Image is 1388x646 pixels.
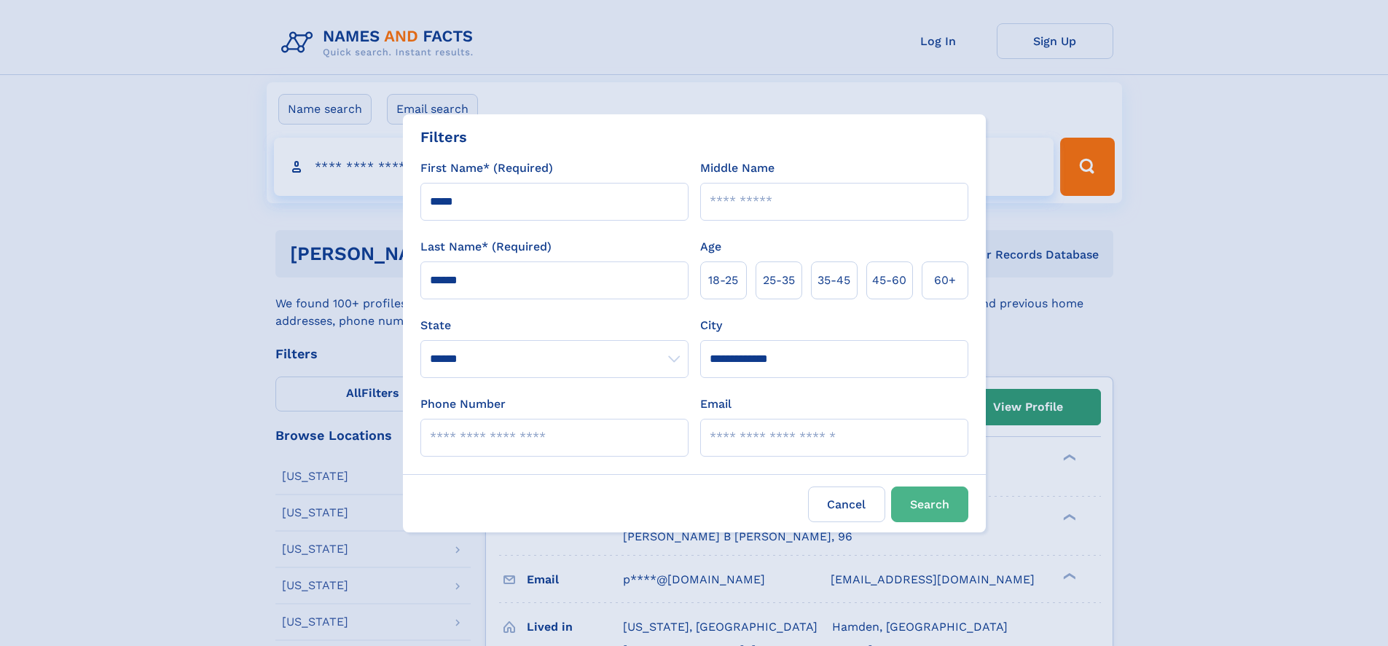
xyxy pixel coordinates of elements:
label: City [700,317,722,334]
span: 60+ [934,272,956,289]
span: 45‑60 [872,272,906,289]
label: State [420,317,689,334]
span: 35‑45 [817,272,850,289]
div: Filters [420,126,467,148]
button: Search [891,487,968,522]
span: 25‑35 [763,272,795,289]
label: First Name* (Required) [420,159,553,177]
label: Email [700,395,732,413]
label: Cancel [808,487,885,522]
label: Middle Name [700,159,775,177]
span: 18‑25 [708,272,738,289]
label: Phone Number [420,395,506,413]
label: Last Name* (Required) [420,238,552,256]
label: Age [700,238,721,256]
